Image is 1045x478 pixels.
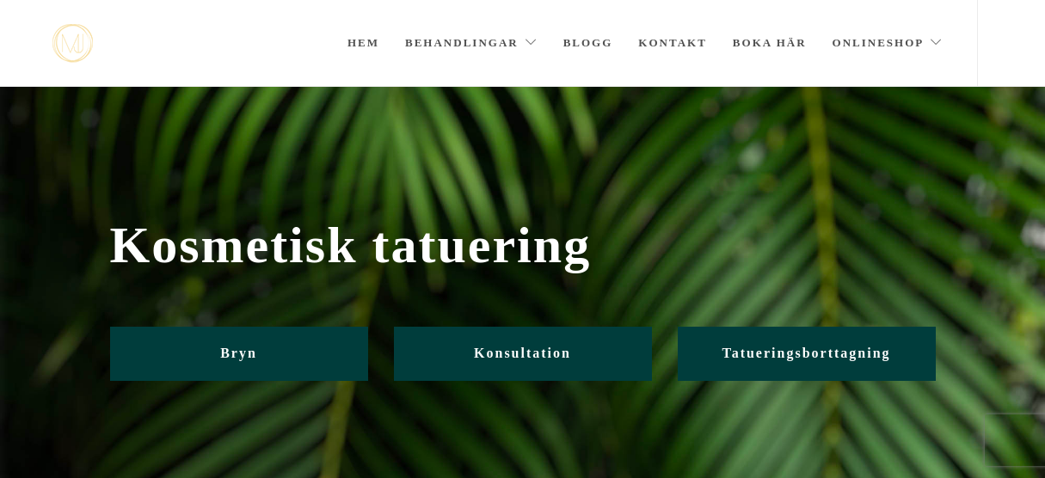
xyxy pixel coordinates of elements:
[722,346,890,360] span: Tatueringsborttagning
[110,216,936,275] span: Kosmetisk tatuering
[474,346,571,360] span: Konsultation
[220,346,257,360] span: Bryn
[52,24,93,63] img: mjstudio
[678,327,936,381] a: Tatueringsborttagning
[110,327,368,381] a: Bryn
[52,24,93,63] a: mjstudio mjstudio mjstudio
[394,327,652,381] a: Konsultation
